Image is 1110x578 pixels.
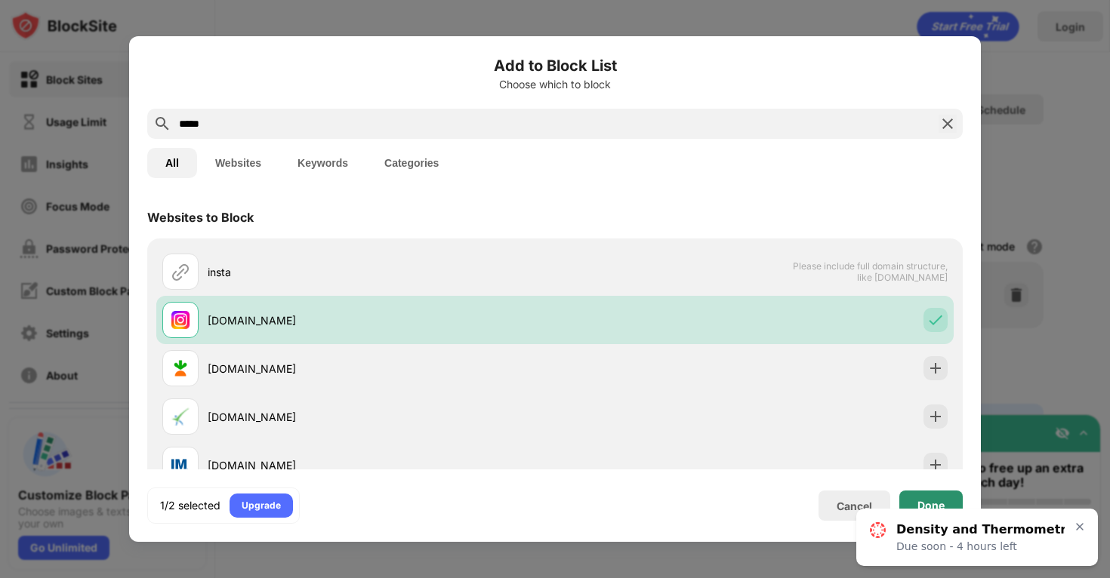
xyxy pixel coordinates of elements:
img: favicons [171,311,190,329]
div: Done [917,500,945,512]
img: favicons [171,407,190,426]
button: All [147,148,197,178]
img: url.svg [171,263,190,281]
h6: Add to Block List [147,54,963,77]
img: search-close [939,115,957,133]
img: favicons [171,359,190,377]
div: [DOMAIN_NAME] [208,457,555,473]
img: search.svg [153,115,171,133]
button: Keywords [279,148,366,178]
div: Websites to Block [147,210,254,225]
span: Please include full domain structure, like [DOMAIN_NAME] [792,260,948,283]
button: Categories [366,148,457,178]
div: Upgrade [242,498,281,513]
div: insta [208,264,555,280]
div: Cancel [837,500,872,512]
div: Choose which to block [147,78,963,91]
div: [DOMAIN_NAME] [208,312,555,328]
div: 1/2 selected [160,498,220,513]
div: [DOMAIN_NAME] [208,361,555,377]
img: favicons [171,456,190,474]
button: Websites [197,148,279,178]
div: [DOMAIN_NAME] [208,409,555,425]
